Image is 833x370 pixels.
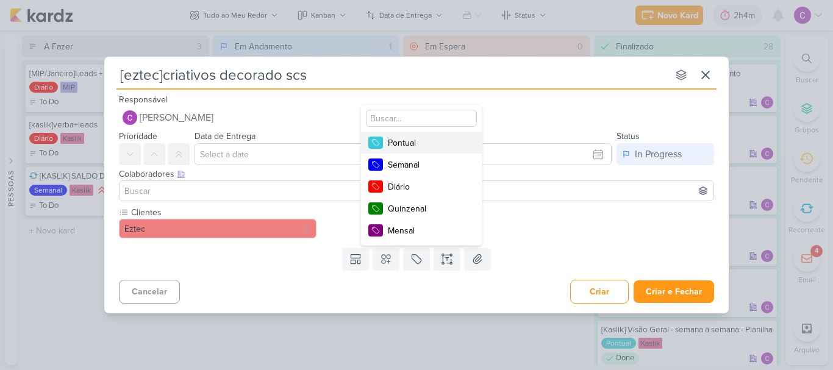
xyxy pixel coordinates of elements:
[388,158,467,171] div: Semanal
[388,224,467,237] div: Mensal
[195,143,612,165] input: Select a date
[119,131,157,141] label: Prioridade
[119,168,714,180] div: Colaboradores
[119,107,714,129] button: [PERSON_NAME]
[617,143,714,165] button: In Progress
[130,206,316,219] label: Clientes
[116,64,668,86] input: Kard Sem Título
[361,197,482,219] button: Quinzenal
[123,110,137,125] img: Carlos Lima
[122,183,711,198] input: Buscar
[634,280,714,303] button: Criar e Fechar
[617,131,640,141] label: Status
[635,147,682,162] div: In Progress
[388,180,467,193] div: Diário
[119,94,168,105] label: Responsável
[388,137,467,149] div: Pontual
[361,154,482,176] button: Semanal
[119,280,180,304] button: Cancelar
[361,132,482,154] button: Pontual
[140,110,213,125] span: [PERSON_NAME]
[119,219,316,238] button: Eztec
[388,202,467,215] div: Quinzenal
[195,131,256,141] label: Data de Entrega
[361,176,482,197] button: Diário
[366,110,477,127] input: Buscar...
[570,280,629,304] button: Criar
[361,219,482,241] button: Mensal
